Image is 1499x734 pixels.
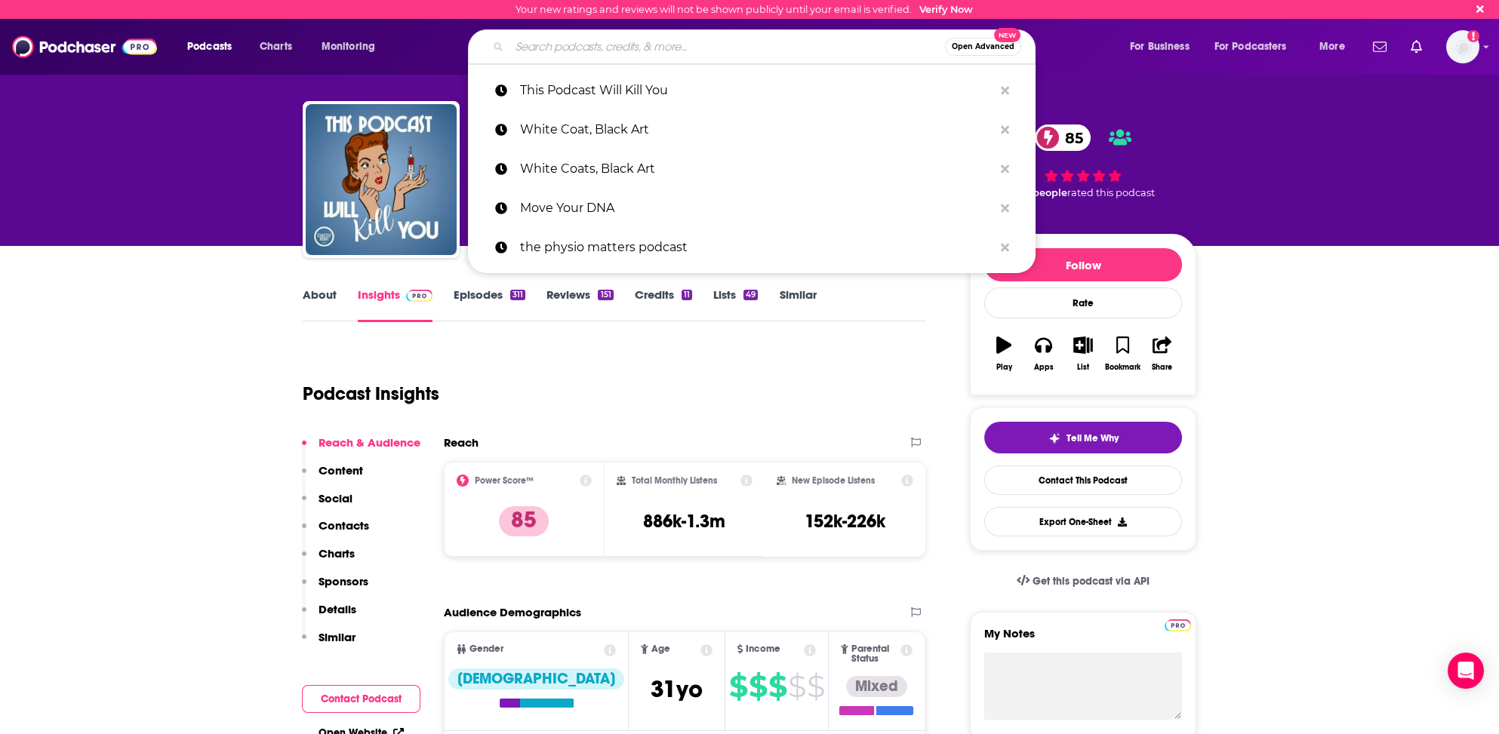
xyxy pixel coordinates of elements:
div: [DEMOGRAPHIC_DATA] [448,668,624,689]
span: $ [749,674,767,699]
p: White Coat, Black Art [519,110,993,149]
a: the physio matters podcast [468,228,1036,267]
span: More [1319,36,1345,57]
p: Move Your DNA [519,189,993,228]
img: User Profile [1446,30,1479,63]
button: Show profile menu [1446,30,1479,63]
span: 31 yo [651,674,703,704]
p: Details [319,602,356,616]
p: Contacts [319,518,369,533]
img: This Podcast Will Kill You [306,104,457,255]
a: InsightsPodchaser Pro [358,287,432,322]
a: Pro website [1165,617,1191,631]
p: White Coats, Black Art [519,149,993,189]
div: Search podcasts, credits, & more... [482,29,1050,64]
img: Podchaser Pro [1165,619,1191,631]
input: Search podcasts, credits, & more... [509,35,945,59]
h1: Podcast Insights [303,382,439,405]
div: Your new ratings and reviews will not be shown publicly until your email is verified. [516,4,973,15]
label: My Notes [984,626,1182,653]
span: Parental Status [851,644,898,664]
span: Age [651,644,670,654]
p: Social [319,491,352,505]
span: 85 [1050,124,1091,151]
span: 195 people [1014,187,1067,198]
span: Monitoring [322,36,375,57]
h3: 886k-1.3m [643,510,725,533]
h2: New Episode Listens [792,475,875,486]
div: Bookmark [1105,363,1140,372]
a: Episodes311 [454,287,525,322]
button: open menu [311,35,395,59]
p: Content [319,463,363,478]
span: Logged in as BretAita [1446,30,1479,63]
button: Details [302,602,356,630]
p: This Podcast Will Kill You [519,71,993,110]
a: 85 [1035,124,1091,151]
div: Mixed [846,676,907,697]
span: $ [729,674,747,699]
button: Content [302,463,363,491]
button: Reach & Audience [302,435,420,463]
span: Podcasts [187,36,232,57]
p: 85 [499,506,549,536]
button: Apps [1023,327,1063,381]
a: Reviews151 [546,287,613,322]
button: tell me why sparkleTell Me Why [984,422,1182,453]
p: Reach & Audience [319,435,420,450]
h3: 152k-226k [805,510,885,533]
p: Similar [319,630,356,644]
div: Open Intercom Messenger [1448,653,1484,689]
button: open menu [177,35,251,59]
span: Gender [469,644,503,654]
span: New [994,28,1021,42]
a: Lists49 [713,287,758,322]
button: Open AdvancedNew [945,38,1021,56]
a: This Podcast Will Kill You [468,71,1036,110]
h2: Total Monthly Listens [632,475,717,486]
button: open menu [1205,35,1309,59]
a: White Coats, Black Art [468,149,1036,189]
span: Open Advanced [952,43,1014,51]
a: Show notifications dropdown [1367,34,1393,60]
button: Contact Podcast [302,685,420,713]
img: Podchaser Pro [406,290,432,302]
h2: Audience Demographics [444,605,581,619]
a: Credits11 [635,287,692,322]
button: Charts [302,546,355,574]
h2: Power Score™ [475,475,534,486]
a: Contact This Podcast [984,465,1182,495]
h2: Reach [444,435,479,450]
span: Get this podcast via API [1033,575,1150,588]
a: Similar [779,287,816,322]
a: Charts [250,35,301,59]
button: open menu [1119,35,1208,59]
img: tell me why sparkle [1048,432,1060,444]
button: Play [984,327,1023,381]
div: Share [1152,363,1172,372]
span: Tell Me Why [1067,432,1119,444]
div: 311 [510,290,525,300]
span: Charts [260,36,292,57]
button: Bookmark [1103,327,1142,381]
a: White Coat, Black Art [468,110,1036,149]
a: About [303,287,337,322]
a: Verify Now [919,4,973,15]
div: 11 [682,290,692,300]
div: 49 [743,290,758,300]
span: rated this podcast [1067,187,1155,198]
div: Apps [1034,363,1054,372]
div: 85 195 peoplerated this podcast [970,115,1196,208]
span: Income [746,644,780,654]
button: Sponsors [302,574,368,602]
button: List [1063,327,1103,381]
img: Podchaser - Follow, Share and Rate Podcasts [12,32,157,61]
svg: Email not verified [1467,30,1479,42]
button: Contacts [302,518,369,546]
div: 151 [598,290,613,300]
a: Get this podcast via API [1005,563,1162,600]
span: For Podcasters [1214,36,1287,57]
div: List [1077,363,1089,372]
